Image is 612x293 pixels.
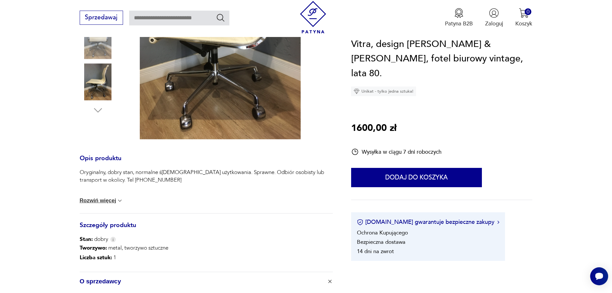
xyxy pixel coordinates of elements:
[80,272,322,291] span: O sprzedawcy
[445,8,473,27] button: Patyna B2B
[297,1,329,33] img: Patyna - sklep z meblami i dekoracjami vintage
[354,89,359,95] img: Ikona diamentu
[80,223,333,236] h3: Szczegóły produktu
[80,169,333,184] p: Oryginalny, dobry stan, normalne ś[DEMOGRAPHIC_DATA] użytkowania. Sprawne. Odbiór osobisty lub tr...
[80,235,108,243] span: dobry
[515,20,532,27] p: Koszyk
[351,168,482,188] button: Dodaj do koszyka
[497,221,499,224] img: Ikona strzałki w prawo
[525,8,531,15] div: 0
[80,244,107,252] b: Tworzywo :
[80,272,333,291] button: Ikona plusaO sprzedawcy
[454,8,464,18] img: Ikona medalu
[351,148,441,156] div: Wysyłka w ciągu 7 dni roboczych
[357,248,394,255] li: 14 dni na zwrot
[357,239,405,246] li: Bezpieczna dostawa
[489,8,499,18] img: Ikonka użytkownika
[590,267,608,285] iframe: Smartsupp widget button
[80,197,123,204] button: Rozwiń więcej
[80,253,168,262] p: 1
[357,229,408,237] li: Ochrona Kupującego
[519,8,529,18] img: Ikona koszyka
[357,218,499,226] button: [DOMAIN_NAME] gwarantuje bezpieczne zakupy
[80,235,93,243] b: Stan:
[80,243,168,253] p: metal, tworzywo sztuczne
[80,156,333,169] h3: Opis produktu
[80,15,123,21] a: Sprzedawaj
[110,237,116,242] img: Info icon
[445,20,473,27] p: Patyna B2B
[117,197,123,204] img: chevron down
[80,63,116,100] img: Zdjęcie produktu Vitra, design Charles & Ray Eames, fotel biurowy vintage, lata 80.
[80,254,112,261] b: Liczba sztuk:
[351,121,396,136] p: 1600,00 zł
[80,11,123,25] button: Sprzedawaj
[445,8,473,27] a: Ikona medaluPatyna B2B
[357,219,363,225] img: Ikona certyfikatu
[485,20,503,27] p: Zaloguj
[485,8,503,27] button: Zaloguj
[327,278,333,285] img: Ikona plusa
[80,23,116,59] img: Zdjęcie produktu Vitra, design Charles & Ray Eames, fotel biurowy vintage, lata 80.
[216,13,225,22] button: Szukaj
[515,8,532,27] button: 0Koszyk
[351,87,416,96] div: Unikat - tylko jedna sztuka!
[351,37,532,81] h1: Vitra, design [PERSON_NAME] & [PERSON_NAME], fotel biurowy vintage, lata 80.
